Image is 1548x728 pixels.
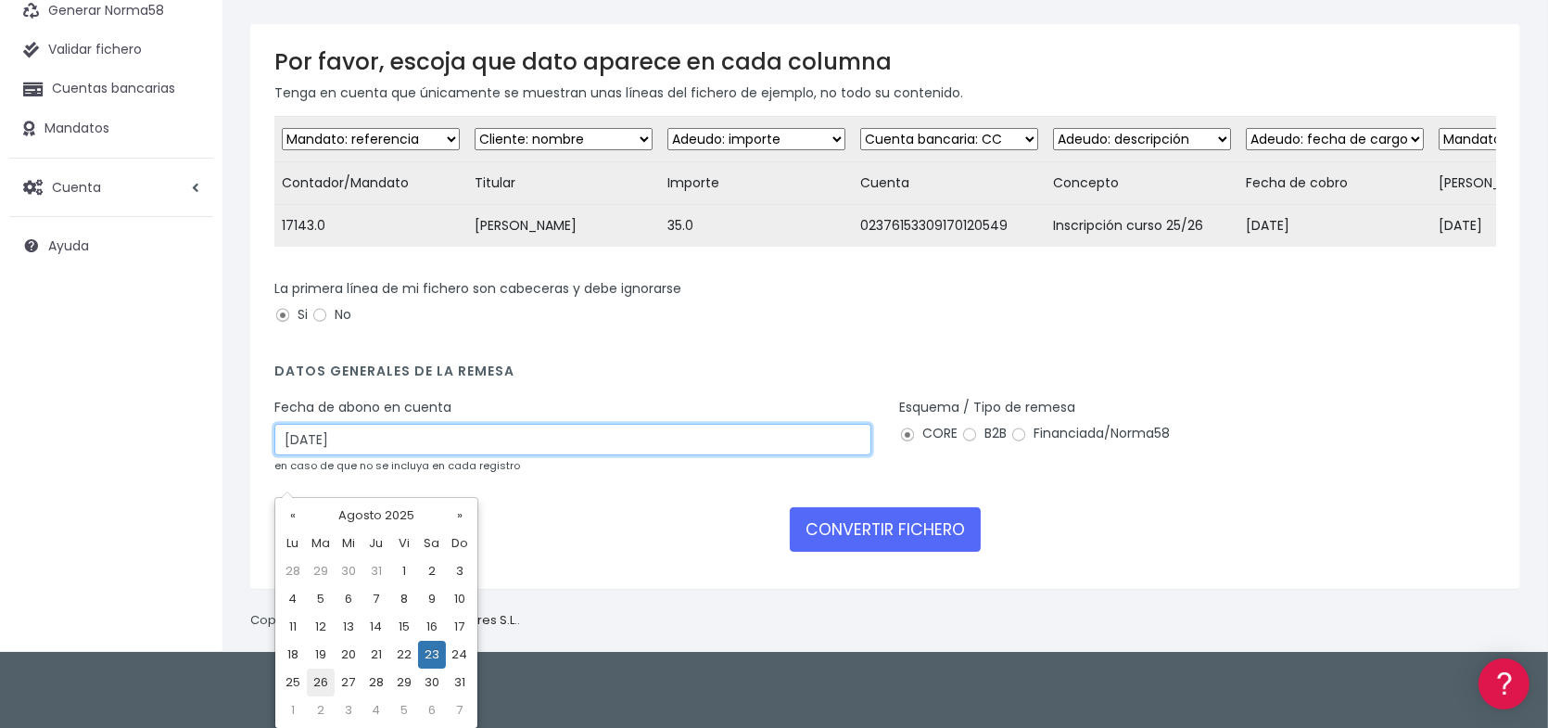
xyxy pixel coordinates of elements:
[418,530,446,557] th: Sa
[390,613,418,641] td: 15
[307,641,335,669] td: 19
[446,585,474,613] td: 10
[899,398,1075,417] label: Esquema / Tipo de remesa
[335,669,362,696] td: 27
[335,585,362,613] td: 6
[446,502,474,530] th: »
[19,474,352,503] a: API
[52,177,101,196] span: Cuenta
[279,669,307,696] td: 25
[255,534,357,552] a: POWERED BY ENCHANT
[311,305,351,325] label: No
[279,557,307,585] td: 28
[19,445,352,463] div: Programadores
[467,205,660,248] td: [PERSON_NAME]
[1238,162,1431,205] td: Fecha de cobro
[274,364,1496,389] h4: Datos generales de la remesa
[19,235,352,263] a: Formatos
[307,613,335,641] td: 12
[362,557,390,585] td: 31
[362,696,390,724] td: 4
[250,611,520,631] p: Copyright © 2025 .
[274,162,467,205] td: Contador/Mandato
[279,530,307,557] th: Lu
[9,168,213,207] a: Cuenta
[19,368,352,386] div: Facturación
[446,641,474,669] td: 24
[19,321,352,350] a: Perfiles de empresas
[446,557,474,585] td: 3
[19,263,352,292] a: Problemas habituales
[9,70,213,109] a: Cuentas bancarias
[660,205,853,248] td: 35.0
[9,109,213,148] a: Mandatos
[446,613,474,641] td: 17
[48,236,89,255] span: Ayuda
[418,613,446,641] td: 16
[467,162,660,205] td: Titular
[390,585,418,613] td: 8
[274,83,1496,103] p: Tenga en cuenta que únicamente se muestran unas líneas del fichero de ejemplo, no todo su contenido.
[899,424,958,443] label: CORE
[1010,424,1170,443] label: Financiada/Norma58
[9,31,213,70] a: Validar fichero
[853,162,1046,205] td: Cuenta
[335,696,362,724] td: 3
[362,613,390,641] td: 14
[335,613,362,641] td: 13
[390,530,418,557] th: Vi
[19,205,352,223] div: Convertir ficheros
[279,613,307,641] td: 11
[307,557,335,585] td: 29
[335,530,362,557] th: Mi
[335,641,362,669] td: 20
[307,585,335,613] td: 5
[446,530,474,557] th: Do
[446,669,474,696] td: 31
[307,502,446,530] th: Agosto 2025
[418,696,446,724] td: 6
[418,641,446,669] td: 23
[19,398,352,427] a: General
[418,669,446,696] td: 30
[307,669,335,696] td: 26
[961,424,1007,443] label: B2B
[19,292,352,321] a: Videotutoriales
[418,557,446,585] td: 2
[390,669,418,696] td: 29
[274,205,467,248] td: 17143.0
[853,205,1046,248] td: 02376153309170120549
[390,557,418,585] td: 1
[1238,205,1431,248] td: [DATE]
[1046,162,1238,205] td: Concepto
[418,585,446,613] td: 9
[307,696,335,724] td: 2
[19,158,352,186] a: Información general
[390,696,418,724] td: 5
[446,696,474,724] td: 7
[279,696,307,724] td: 1
[362,669,390,696] td: 28
[9,226,213,265] a: Ayuda
[274,305,308,325] label: Si
[335,557,362,585] td: 30
[19,496,352,529] button: Contáctanos
[1046,205,1238,248] td: Inscripción curso 25/26
[660,162,853,205] td: Importe
[390,641,418,669] td: 22
[279,585,307,613] td: 4
[362,641,390,669] td: 21
[279,502,307,530] th: «
[279,641,307,669] td: 18
[274,48,1496,75] h3: Por favor, escoja que dato aparece en cada columna
[19,129,352,147] div: Información general
[274,279,681,299] label: La primera línea de mi fichero son cabeceras y debe ignorarse
[790,507,981,552] button: CONVERTIR FICHERO
[362,530,390,557] th: Ju
[362,585,390,613] td: 7
[274,458,520,473] small: en caso de que no se incluya en cada registro
[274,398,451,417] label: Fecha de abono en cuenta
[307,530,335,557] th: Ma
